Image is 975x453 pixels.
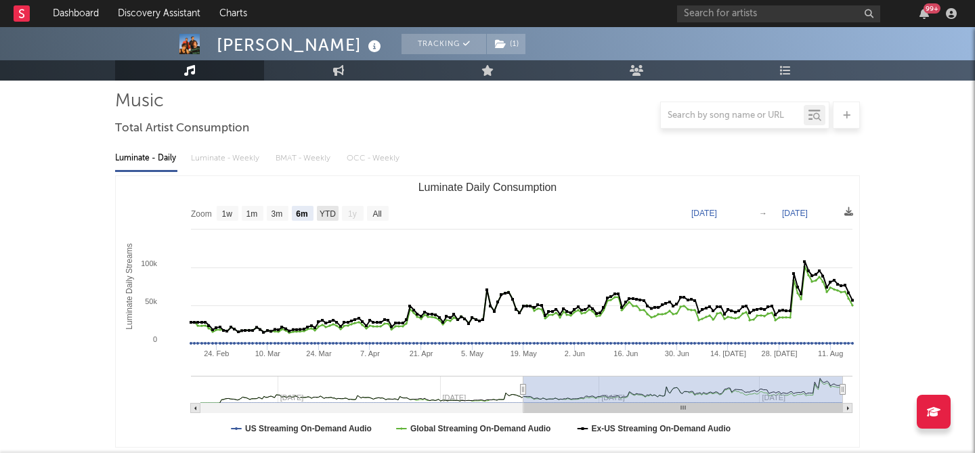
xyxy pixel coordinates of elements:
div: Luminate - Daily [115,147,177,170]
span: Total Artist Consumption [115,121,249,137]
text: 19. May [511,349,538,358]
text: Zoom [191,209,212,219]
text: 6m [296,209,307,219]
text: US Streaming On-Demand Audio [245,424,372,433]
input: Search for artists [677,5,880,22]
text: All [372,209,381,219]
text: 3m [272,209,283,219]
text: 11. Aug [818,349,843,358]
text: 5. May [461,349,484,358]
text: YTD [320,209,336,219]
text: 30. Jun [665,349,689,358]
div: [PERSON_NAME] [217,34,385,56]
text: 50k [145,297,157,305]
span: Music [115,93,164,110]
input: Search by song name or URL [661,110,804,121]
button: (1) [487,34,525,54]
text: 24. Mar [306,349,332,358]
text: 1y [348,209,357,219]
text: → [759,209,767,218]
text: Luminate Daily Streams [125,243,134,329]
span: ( 1 ) [486,34,526,54]
text: 14. [DATE] [710,349,746,358]
svg: Luminate Daily Consumption [116,176,859,447]
text: [DATE] [782,209,808,218]
text: 1w [222,209,233,219]
text: Ex-US Streaming On-Demand Audio [592,424,731,433]
text: 7. Apr [360,349,380,358]
button: 99+ [919,8,929,19]
text: 0 [153,335,157,343]
text: Luminate Daily Consumption [418,181,557,193]
text: [DATE] [691,209,717,218]
div: 99 + [924,3,940,14]
text: Global Streaming On-Demand Audio [410,424,551,433]
text: 16. Jun [613,349,638,358]
text: 21. Apr [410,349,433,358]
text: 24. Feb [204,349,229,358]
button: Tracking [402,34,486,54]
text: 100k [141,259,157,267]
text: 2. Jun [565,349,585,358]
text: 10. Mar [255,349,281,358]
text: 28. [DATE] [762,349,798,358]
text: 1m [246,209,258,219]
